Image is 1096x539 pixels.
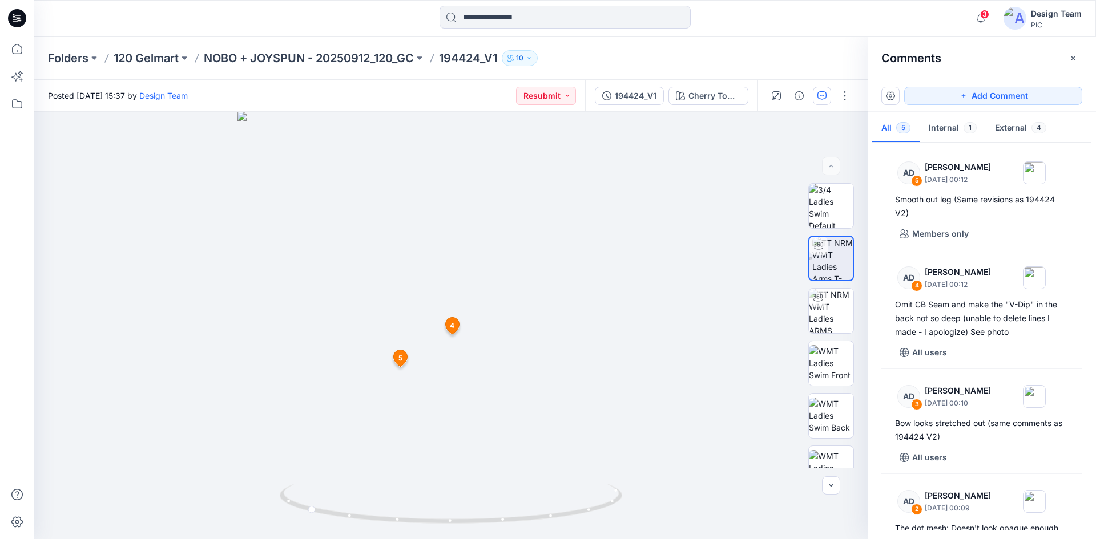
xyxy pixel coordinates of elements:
a: NOBO + JOYSPUN - 20250912_120_GC [204,50,414,66]
button: 194424_V1 [595,87,664,105]
button: External [986,114,1055,143]
button: Details [790,87,808,105]
p: All users [912,346,947,359]
p: Members only [912,227,969,241]
div: Cherry Tomato [688,90,741,102]
button: All users [895,343,952,362]
span: 4 [1031,122,1046,133]
button: 10 [502,50,538,66]
div: Smooth out leg (Same revisions as 194424 V2) [895,193,1069,220]
p: [DATE] 00:09 [925,502,991,514]
p: 194424_V1 [439,50,497,66]
div: Omit CB Seam and make the "V-Dip" in the back not so deep (unable to delete lines I made - I apol... [895,298,1069,339]
img: TT NRM WMT Ladies ARMS DOWN [809,289,853,333]
img: 3/4 Ladies Swim Default [809,184,853,228]
span: 3 [980,10,989,19]
p: [DATE] 00:10 [925,398,991,409]
a: Design Team [139,91,188,100]
a: Folders [48,50,88,66]
p: [DATE] 00:12 [925,174,991,185]
p: 10 [516,52,523,64]
button: Members only [895,225,973,243]
span: 5 [896,122,910,133]
p: All users [912,451,947,464]
div: Bow looks stretched out (same comments as 194424 V2) [895,416,1069,444]
button: All users [895,448,952,467]
div: 4 [911,280,922,291]
p: [PERSON_NAME] [925,160,991,174]
button: Internal [920,114,986,143]
div: PIC [1031,21,1082,29]
div: AD [897,161,920,184]
p: [PERSON_NAME] [925,489,991,502]
p: [PERSON_NAME] [925,384,991,398]
p: [DATE] 00:12 [925,279,991,290]
span: Posted [DATE] 15:37 by [48,90,188,102]
button: Add Comment [904,87,1082,105]
button: All [872,114,920,143]
div: Design Team [1031,7,1082,21]
button: Cherry Tomato [668,87,748,105]
span: 1 [964,122,977,133]
h2: Comments [881,51,941,65]
p: [PERSON_NAME] [925,265,991,279]
a: 120 Gelmart [114,50,179,66]
div: AD [897,385,920,408]
div: AD [897,490,920,513]
img: WMT Ladies Swim Back [809,398,853,433]
div: AD [897,266,920,289]
img: avatar [1004,7,1026,30]
img: WMT Ladies Swim Left [809,450,853,486]
div: 5 [911,175,922,187]
div: 2 [911,504,922,515]
img: WMT Ladies Swim Front [809,345,853,381]
img: TT NRM WMT Ladies Arms T-POSE [812,237,853,280]
div: 194424_V1 [615,90,656,102]
div: 3 [911,399,922,410]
